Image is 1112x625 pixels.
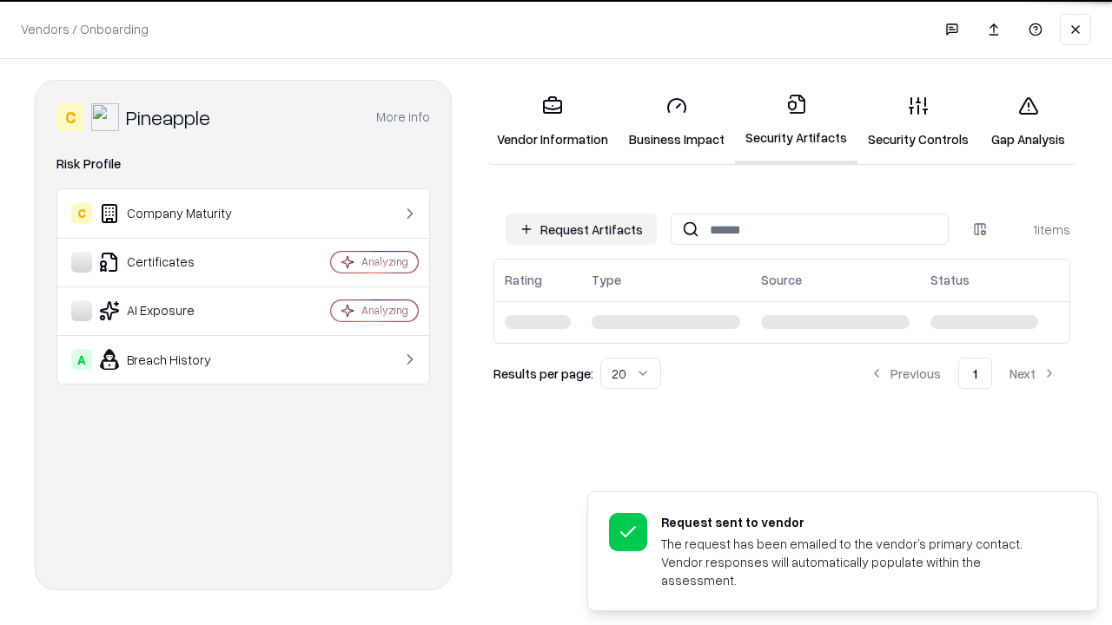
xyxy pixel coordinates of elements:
div: A [71,349,92,370]
div: The request has been emailed to the vendor’s primary contact. Vendor responses will automatically... [661,535,1056,589]
div: AI Exposure [71,300,279,321]
div: Company Maturity [71,203,279,224]
div: Analyzing [361,303,408,318]
div: Risk Profile [56,154,430,174]
a: Business Impact [619,82,735,162]
div: Status [930,271,970,289]
button: 1 [958,358,992,389]
img: Pineapple [91,103,119,131]
div: Type [592,271,621,289]
div: Rating [505,271,542,289]
p: Vendors / Onboarding [21,20,149,38]
div: Source [761,271,802,289]
div: 1 items [1001,220,1070,239]
button: Request Artifacts [506,214,657,245]
a: Security Artifacts [735,80,857,164]
div: Request sent to vendor [661,513,1056,531]
p: Results per page: [493,365,593,383]
div: Analyzing [361,254,408,269]
div: Certificates [71,252,279,273]
div: C [56,103,84,131]
a: Gap Analysis [979,82,1077,162]
a: Vendor Information [486,82,619,162]
button: More info [376,102,430,133]
nav: pagination [856,358,1070,389]
div: Pineapple [126,103,210,131]
a: Security Controls [857,82,979,162]
div: C [71,203,92,224]
div: Breach History [71,349,279,370]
